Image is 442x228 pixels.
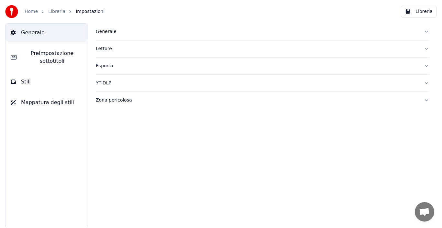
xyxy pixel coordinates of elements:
button: Generale [6,24,88,42]
button: YT-DLP [96,75,429,92]
button: Stili [6,73,88,91]
button: Mappatura degli stili [6,93,88,112]
button: Lettore [96,40,429,57]
button: Zona pericolosa [96,92,429,109]
a: Libreria [48,8,65,15]
span: Stili [21,78,31,86]
div: YT-DLP [96,80,419,86]
div: Lettore [96,46,419,52]
div: Zona pericolosa [96,97,419,103]
span: Preimpostazione sottotitoli [22,49,83,65]
button: Libreria [401,6,437,17]
button: Esporta [96,58,429,74]
div: Generale [96,28,419,35]
span: Generale [21,29,45,37]
img: youka [5,5,18,18]
div: Esporta [96,63,419,69]
nav: breadcrumb [25,8,105,15]
a: Home [25,8,38,15]
span: Mappatura degli stili [21,99,74,106]
button: Generale [96,23,429,40]
div: Aprire la chat [415,202,434,222]
button: Preimpostazione sottotitoli [6,44,88,70]
span: Impostazioni [76,8,105,15]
